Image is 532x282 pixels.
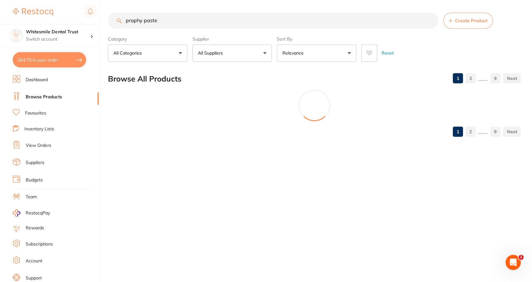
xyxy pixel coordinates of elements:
a: Budgets [26,176,43,183]
a: Support [26,274,42,281]
a: 9 [489,72,499,84]
p: ...... [477,128,486,135]
a: Team [26,193,37,200]
span: RestocqPay [26,209,50,216]
a: Restocq Logo [13,5,53,19]
a: Subscriptions [26,240,53,247]
p: Switch account [26,36,90,43]
span: 1 [517,254,522,259]
a: Browse Products [26,94,62,100]
a: View Orders [26,142,51,148]
a: Account [26,257,42,264]
a: 9 [489,125,499,138]
p: ...... [477,75,486,82]
button: Relevance [276,44,355,62]
input: Search Products [108,13,437,29]
label: Category [108,36,187,42]
label: Sort By [276,36,355,42]
label: Supplier [192,36,271,42]
a: Suppliers [26,159,44,166]
img: RestocqPay [13,209,20,216]
button: All Suppliers [192,44,271,62]
h2: Browse All Products [108,74,181,83]
a: Inventory Lists [24,126,54,132]
a: 1 [452,125,462,138]
img: Restocq Logo [13,8,53,16]
h4: Whitesmile Dental Trust [26,29,90,35]
p: All Suppliers [197,50,225,56]
a: Favourites [25,110,46,116]
img: Whitesmile Dental Trust [10,29,22,42]
span: Create Product [454,18,486,23]
button: Reset [379,44,395,62]
button: Create Product [442,13,491,29]
a: Rewards [26,224,44,231]
p: All Categories [113,50,144,56]
a: 1 [452,72,462,84]
button: All Categories [108,44,187,62]
button: $64.70 in your order [13,52,86,67]
a: Dashboard [26,76,48,83]
a: 2 [464,72,474,84]
a: 2 [464,125,474,138]
iframe: Intercom live chat [504,254,519,269]
p: Relevance [282,50,305,56]
a: RestocqPay [13,209,50,216]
